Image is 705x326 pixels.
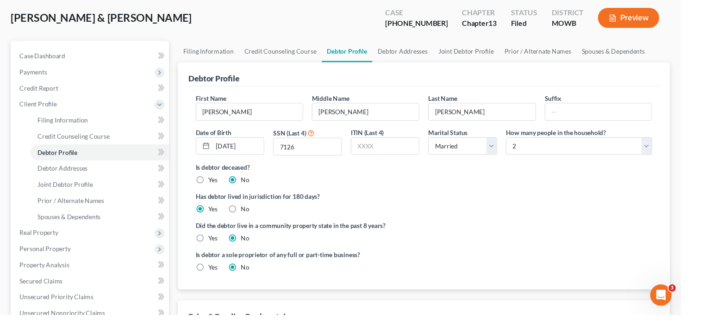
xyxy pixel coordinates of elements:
span: Debtor Profile [39,154,80,162]
input: M.I [324,107,434,125]
span: Personal Property [20,254,73,262]
label: Yes [216,272,225,282]
div: District [571,8,605,19]
label: First Name [203,97,235,107]
label: Is debtor deceased? [203,169,675,178]
a: Secured Claims [13,283,175,300]
label: Yes [216,182,225,191]
label: No [250,212,258,221]
span: Spouses & Dependents [39,221,104,228]
div: [PHONE_NUMBER] [399,19,464,30]
div: Chapter [479,19,514,30]
label: Date of Birth [203,133,240,142]
label: Has debtor lived in jurisdiction for 180 days? [203,199,675,209]
label: Last Name [443,97,474,107]
a: Prior / Alternate Names [517,43,597,65]
label: SSN (Last 4) [283,133,317,143]
span: Real Property [20,237,60,245]
div: Chapter [479,8,514,19]
label: ITIN (Last 4) [363,133,398,142]
div: Filed [529,19,556,30]
input: XXXX [283,143,354,161]
label: Middle Name [323,97,362,107]
a: Joint Debtor Profile [31,183,175,200]
a: Debtor Profile [31,150,175,166]
a: Property Analysis [13,266,175,283]
span: Joint Debtor Profile [39,187,96,195]
span: Payments [20,71,49,79]
a: Case Dashboard [13,50,175,67]
a: Credit Counseling Course [248,43,333,65]
a: Filing Information [31,117,175,133]
span: Secured Claims [20,287,65,295]
input: XXXX [364,143,434,160]
a: Debtor Addresses [31,166,175,183]
span: Filing Information [39,121,91,129]
label: No [250,272,258,282]
a: Spouses & Dependents [31,216,175,233]
span: [PERSON_NAME] & [PERSON_NAME] [11,12,199,25]
label: No [250,242,258,252]
span: Prior / Alternate Names [39,204,108,212]
span: Debtor Addresses [39,171,91,178]
span: Credit Report [20,87,60,95]
a: Credit Report [13,83,175,100]
a: Joint Debtor Profile [449,43,517,65]
a: Unsecured Priority Claims [13,300,175,316]
button: Preview [619,8,683,29]
label: Yes [216,212,225,221]
div: Debtor Profile [195,76,248,87]
a: Credit Counseling Course [31,133,175,150]
input: -- [565,107,675,125]
label: How many people in the household? [524,133,628,142]
input: -- [203,107,313,125]
a: Prior / Alternate Names [31,200,175,216]
div: MOWB [571,19,605,30]
a: Debtor Profile [333,43,386,65]
a: Filing Information [184,43,248,65]
span: Credit Counseling Course [39,137,113,145]
span: Unsecured Priority Claims [20,304,97,312]
span: 13 [506,19,514,28]
div: Case [399,8,464,19]
label: Is debtor a sole proprietor of any full or part-time business? [203,259,435,269]
label: Yes [216,242,225,252]
label: Marital Status [443,133,484,142]
span: 3 [693,295,700,302]
span: Case Dashboard [20,54,68,62]
label: Suffix [564,97,581,107]
label: Did the debtor live in a community property state in the past 8 years? [203,229,675,239]
input: MM/DD/YYYY [220,143,274,160]
a: Spouses & Dependents [597,43,674,65]
input: -- [444,107,554,125]
iframe: Intercom live chat [674,295,696,317]
span: Property Analysis [20,271,72,278]
span: Client Profile [20,104,59,112]
label: No [250,182,258,191]
div: Status [529,8,556,19]
a: Debtor Addresses [386,43,449,65]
